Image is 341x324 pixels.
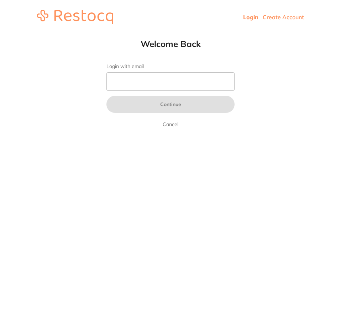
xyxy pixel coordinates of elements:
[92,38,249,49] h1: Welcome Back
[37,10,113,24] img: restocq_logo.svg
[161,120,180,129] a: Cancel
[243,14,258,21] a: Login
[106,63,235,69] label: Login with email
[106,96,235,113] button: Continue
[263,14,304,21] a: Create Account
